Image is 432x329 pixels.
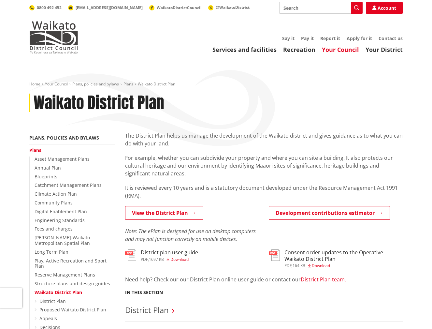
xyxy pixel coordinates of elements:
[149,257,164,262] span: 1697 KB
[366,2,403,14] a: Account
[35,208,87,215] a: Digital Enablement Plan
[125,305,169,315] a: District Plan
[29,147,41,153] a: Plans
[34,94,164,112] h1: Waikato District Plan
[216,5,250,10] span: @WaikatoDistrict
[39,298,66,304] a: District Plan
[125,290,163,295] h5: In this section
[68,5,143,10] a: [EMAIL_ADDRESS][DOMAIN_NAME]
[29,81,40,87] a: Home
[125,249,136,261] img: document-pdf.svg
[283,46,315,53] a: Recreation
[141,257,148,262] span: pdf
[35,217,85,223] a: Engineering Standards
[35,234,90,246] a: [PERSON_NAME]-Waikato Metropolitan Spatial Plan
[72,81,119,87] a: Plans, policies and bylaws
[170,257,189,262] span: Download
[29,21,78,53] img: Waikato District Council - Te Kaunihera aa Takiwaa o Waikato
[402,302,425,325] iframe: Messenger Launcher
[35,226,73,232] a: Fees and charges
[322,46,359,53] a: Your Council
[125,206,203,220] a: View the District Plan
[125,132,403,147] p: The District Plan helps us manage the development of the Waikato district and gives guidance as t...
[141,249,198,256] h3: District plan user guide
[141,258,198,262] div: ,
[35,249,68,255] a: Long Term Plan
[45,81,68,87] a: Your Council
[379,35,403,41] a: Contact us
[279,2,363,14] input: Search input
[35,156,90,162] a: Asset Management Plans
[35,289,82,295] a: Waikato District Plan
[269,249,403,267] a: Consent order updates to the Operative Waikato District Plan pdf,164 KB Download
[208,5,250,10] a: @WaikatoDistrict
[39,315,57,322] a: Appeals
[35,200,73,206] a: Community Plans
[125,228,256,243] em: Note: The ePlan is designed for use on desktop computers and may not function correctly on mobile...
[39,307,106,313] a: Proposed Waikato District Plan
[284,249,403,262] h3: Consent order updates to the Operative Waikato District Plan
[123,81,133,87] a: Plans
[76,5,143,10] span: [EMAIL_ADDRESS][DOMAIN_NAME]
[157,5,202,10] span: WaikatoDistrictCouncil
[29,135,99,141] a: Plans, policies and bylaws
[37,5,62,10] span: 0800 492 452
[312,263,330,268] span: Download
[35,165,61,171] a: Annual Plan
[149,5,202,10] a: WaikatoDistrictCouncil
[347,35,372,41] a: Apply for it
[301,276,346,283] a: District Plan team.
[138,81,175,87] span: Waikato District Plan
[284,264,403,268] div: ,
[212,46,277,53] a: Services and facilities
[35,173,57,180] a: Blueprints
[282,35,295,41] a: Say it
[35,182,102,188] a: Catchment Management Plans
[269,249,280,261] img: document-pdf.svg
[293,263,305,268] span: 164 KB
[125,249,198,261] a: District plan user guide pdf,1697 KB Download
[125,184,403,200] p: It is reviewed every 10 years and is a statutory document developed under the Resource Management...
[125,276,403,283] p: Need help? Check our our District Plan online user guide or contact our
[320,35,340,41] a: Report it
[269,206,390,220] a: Development contributions estimator
[29,82,403,87] nav: breadcrumb
[35,272,95,278] a: Reserve Management Plans
[35,258,107,269] a: Play, Active Recreation and Sport Plan
[29,5,62,10] a: 0800 492 452
[125,154,403,177] p: For example, whether you can subdivide your property and where you can site a building. It also p...
[284,263,292,268] span: pdf
[35,280,110,287] a: Structure plans and design guides
[366,46,403,53] a: Your District
[301,35,314,41] a: Pay it
[35,191,77,197] a: Climate Action Plan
